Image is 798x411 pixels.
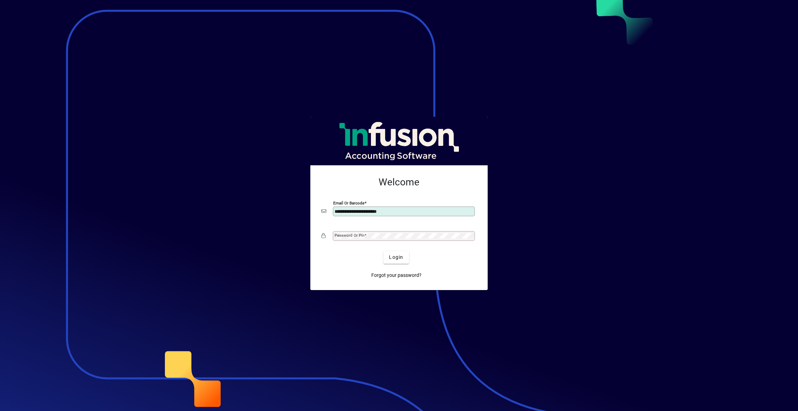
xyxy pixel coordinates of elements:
span: Forgot your password? [371,272,422,279]
h2: Welcome [321,176,477,188]
mat-label: Password or Pin [335,233,364,238]
span: Login [389,254,403,261]
a: Forgot your password? [369,269,424,282]
button: Login [383,251,409,264]
mat-label: Email or Barcode [333,200,364,205]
